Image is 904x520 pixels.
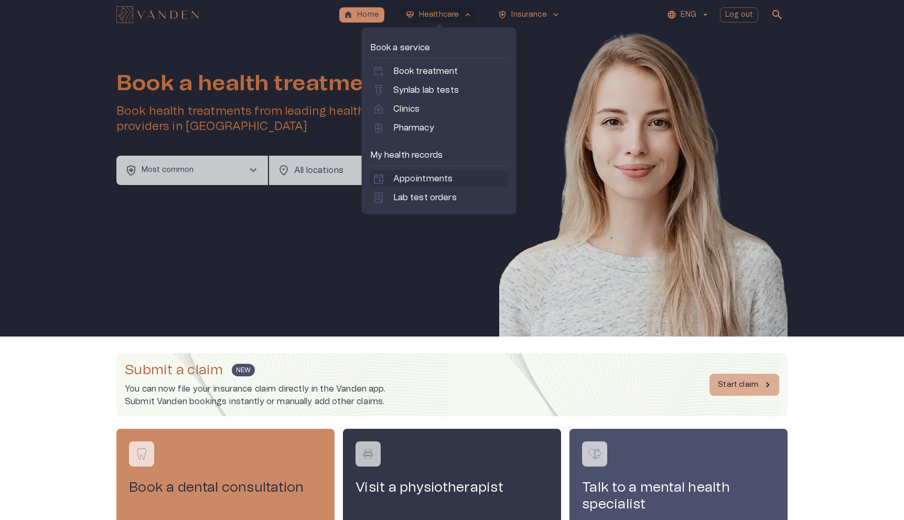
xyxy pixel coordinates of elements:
span: location_on [277,164,290,177]
p: Pharmacy [393,122,434,134]
p: Healthcare [419,9,459,20]
span: event [372,172,385,185]
span: health_and_safety [498,10,507,19]
p: ENG [681,9,696,20]
span: health_and_safety [125,164,137,177]
span: calendar_add_on [372,65,385,78]
p: Submit Vanden bookings instantly or manually add other claims. [125,395,385,408]
a: labsSynlab lab tests [372,84,506,96]
img: Vanden logo [116,6,199,23]
h4: Talk to a mental health specialist [582,479,775,513]
span: ecg_heart [405,10,415,19]
p: Appointments [393,172,453,185]
p: Synlab lab tests [393,84,459,96]
p: Insurance [511,9,546,20]
img: Visit a physiotherapist logo [360,446,376,462]
button: homeHome [339,7,384,23]
h1: Book a health treatment [116,71,456,95]
span: search [771,8,783,21]
span: NEW [232,364,255,376]
a: calendar_add_onBook treatment [372,65,506,78]
img: Book a dental consultation logo [134,446,149,462]
span: home_health [372,103,385,115]
span: medication [372,122,385,134]
span: keyboard_arrow_up [463,10,472,19]
p: Book a service [370,41,508,54]
p: Log out [725,9,753,20]
p: All locations [294,164,383,177]
a: eventAppointments [372,172,506,185]
img: Woman smiling [499,29,788,368]
p: Clinics [393,103,420,115]
span: lab_profile [372,191,385,204]
span: home [343,10,353,19]
h4: Submit a claim [125,362,223,378]
a: medicationPharmacy [372,122,506,134]
button: Start claim [709,374,779,396]
button: open search modal [767,4,788,25]
button: Log out [720,7,758,23]
img: Talk to a mental health specialist logo [587,446,602,462]
a: lab_profileLab test orders [372,191,506,204]
p: Most common [142,165,194,176]
button: ENG [665,7,711,23]
a: Navigate to homepage [116,7,335,22]
p: Book treatment [393,65,458,78]
p: You can now file your insurance claim directly in the Vanden app. [125,383,385,395]
span: chevron_right [247,164,260,177]
span: labs [372,84,385,96]
p: Lab test orders [393,191,457,204]
h5: Book health treatments from leading health service providers in [GEOGRAPHIC_DATA] [116,104,456,135]
h4: Visit a physiotherapist [356,479,548,496]
button: ecg_heartHealthcarekeyboard_arrow_up [401,7,477,23]
p: My health records [370,149,508,161]
p: Home [357,9,379,20]
h4: Book a dental consultation [129,479,322,496]
p: Start claim [718,380,758,391]
button: health_and_safetyInsurancekeyboard_arrow_down [493,7,564,23]
button: health_and_safetyMost commonchevron_right [116,156,268,185]
span: keyboard_arrow_down [551,10,561,19]
a: home_healthClinics [372,103,506,115]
